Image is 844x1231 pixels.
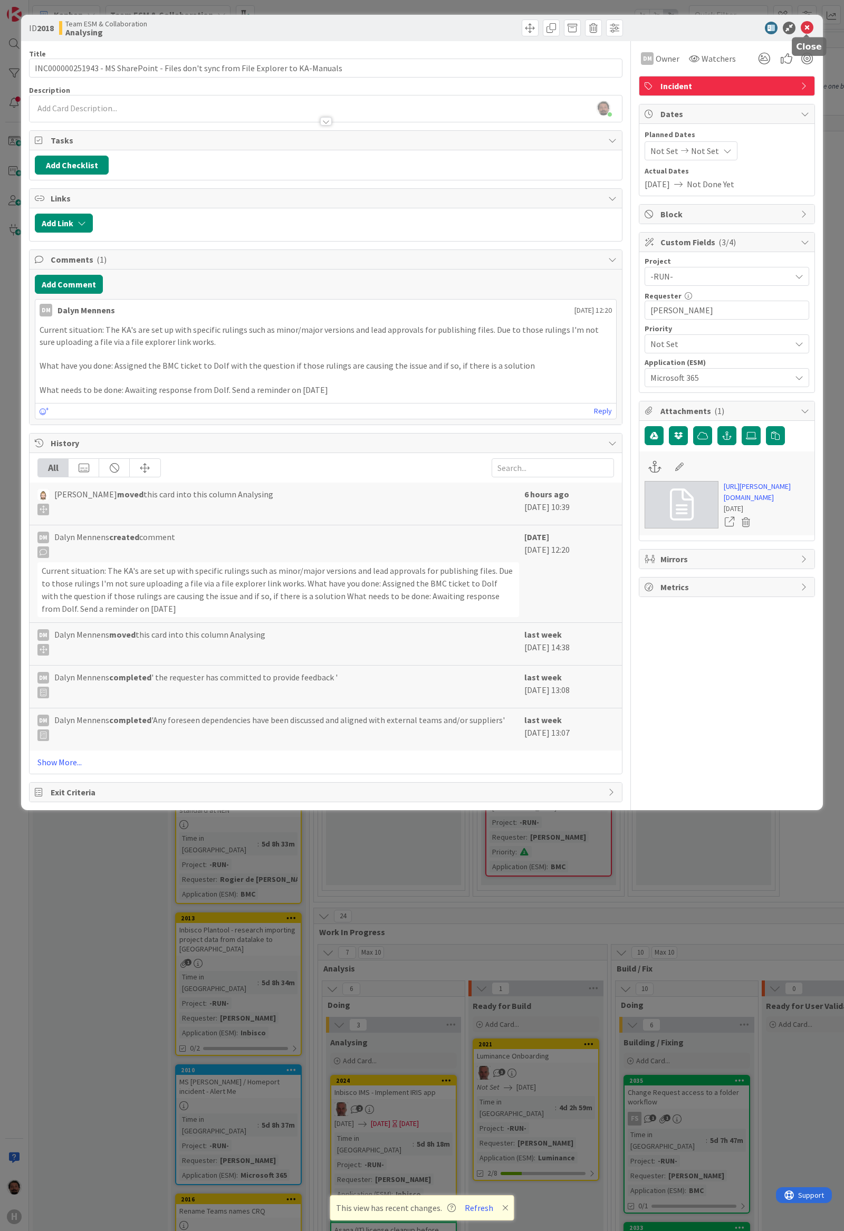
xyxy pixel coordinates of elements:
span: Custom Fields [660,236,795,248]
p: What have you done: Assigned the BMC ticket to Dolf with the question if those rulings are causin... [40,360,612,372]
div: [DATE] 13:07 [524,714,614,745]
button: Refresh [461,1201,497,1215]
span: Planned Dates [645,129,809,140]
span: Incident [660,80,795,92]
span: Support [22,2,48,14]
div: Priority [645,325,809,332]
b: Analysing [65,28,147,36]
div: [DATE] 14:38 [524,628,614,660]
div: Dalyn Mennens [57,304,115,316]
span: Not Set [650,336,785,351]
span: Tasks [51,134,603,147]
span: Not Set [691,145,719,157]
span: Team ESM & Collaboration [65,20,147,28]
input: Search... [492,458,614,477]
span: Block [660,208,795,220]
input: type card name here... [29,59,622,78]
span: ( 3/4 ) [718,237,736,247]
span: Not Done Yet [687,178,734,190]
button: Add Comment [35,275,103,294]
img: Rv [37,489,49,501]
span: [DATE] [645,178,670,190]
span: Comments [51,253,603,266]
div: DM [37,629,49,641]
b: 6 hours ago [524,489,569,499]
div: All [38,459,69,477]
div: [DATE] 13:08 [524,671,614,703]
span: Dates [660,108,795,120]
span: Description [29,85,70,95]
span: Watchers [702,52,736,65]
b: last week [524,715,562,725]
b: completed [109,672,151,682]
span: Actual Dates [645,166,809,177]
span: Metrics [660,581,795,593]
span: Not Set [650,145,678,157]
a: Show More... [37,756,614,768]
span: Mirrors [660,553,795,565]
b: 2018 [37,23,54,33]
button: Add Checklist [35,156,109,175]
span: Links [51,192,603,205]
span: Microsoft 365 [650,370,785,385]
span: Exit Criteria [51,786,603,799]
div: [DATE] 10:39 [524,488,614,520]
div: DM [40,304,52,316]
p: What needs to be done: Awaiting response from Dolf. Send a reminder on [DATE] [40,384,612,396]
span: ( 1 ) [714,406,724,416]
span: ( 1 ) [97,254,107,265]
span: Attachments [660,405,795,417]
div: DM [641,52,654,65]
span: Dalyn Mennens 'Any foreseen dependencies have been discussed and aligned with external teams and/... [54,714,505,741]
b: moved [109,629,136,640]
a: Reply [594,405,612,418]
div: Project [645,257,809,265]
span: [PERSON_NAME] this card into this column Analysing [54,488,273,515]
b: last week [524,672,562,682]
span: History [51,437,603,449]
div: DM [37,532,49,543]
b: [DATE] [524,532,549,542]
div: Application (ESM) [645,359,809,366]
span: ID [29,22,54,34]
b: last week [524,629,562,640]
p: Current situation: The KA's are set up with specific rulings such as minor/major versions and lea... [40,324,612,348]
b: completed [109,715,151,725]
div: [DATE] 12:20 [524,531,614,617]
span: [DATE] 12:20 [574,305,612,316]
span: Dalyn Mennens comment [54,531,175,558]
label: Title [29,49,46,59]
span: Dalyn Mennens this card into this column Analysing [54,628,265,656]
a: [URL][PERSON_NAME][DOMAIN_NAME] [724,481,809,503]
a: Open [724,515,735,529]
div: DM [37,715,49,726]
div: Current situation: The KA's are set up with specific rulings such as minor/major versions and lea... [37,562,519,617]
span: Dalyn Mennens ' the requester has committed to provide feedback ' [54,671,338,698]
span: -RUN- [650,269,785,284]
b: created [109,532,139,542]
label: Requester [645,291,682,301]
div: DM [37,672,49,684]
button: Add Link [35,214,93,233]
span: Owner [656,52,679,65]
img: OnCl7LGpK6aSgKCc2ZdSmTqaINaX6qd1.png [596,101,611,116]
div: [DATE] [724,503,809,514]
h5: Close [796,42,822,52]
span: This view has recent changes. [336,1201,456,1214]
b: moved [117,489,143,499]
